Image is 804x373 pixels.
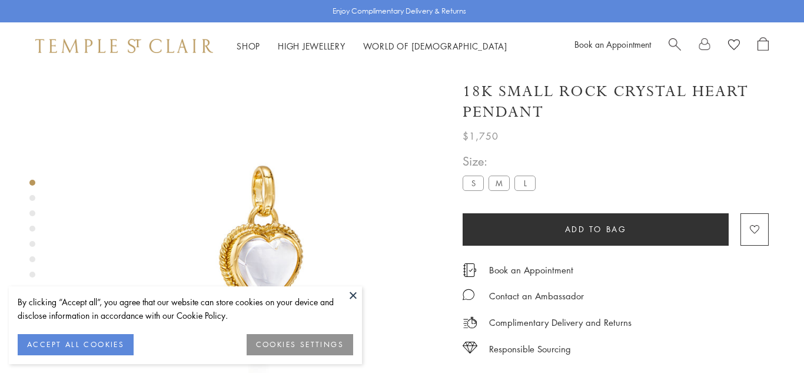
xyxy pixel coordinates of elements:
button: ACCEPT ALL COOKIES [18,334,134,355]
iframe: Gorgias live chat messenger [745,318,792,361]
div: Contact an Ambassador [489,289,584,303]
label: M [489,176,510,190]
a: Book an Appointment [489,263,573,276]
label: S [463,176,484,190]
img: icon_sourcing.svg [463,342,477,354]
a: World of [DEMOGRAPHIC_DATA]World of [DEMOGRAPHIC_DATA] [363,40,507,52]
div: By clicking “Accept all”, you agree that our website can store cookies on your device and disclos... [18,295,353,322]
img: icon_appointment.svg [463,263,477,277]
nav: Main navigation [237,39,507,54]
label: L [514,176,536,190]
a: ShopShop [237,40,260,52]
img: icon_delivery.svg [463,315,477,330]
button: Add to bag [463,213,729,246]
img: MessageIcon-01_2.svg [463,289,474,301]
a: Open Shopping Bag [758,37,769,55]
p: Enjoy Complimentary Delivery & Returns [333,5,466,17]
img: Temple St. Clair [35,39,213,53]
button: COOKIES SETTINGS [247,334,353,355]
span: Add to bag [565,223,627,236]
p: Complimentary Delivery and Returns [489,315,632,330]
span: Size: [463,151,540,171]
h1: 18K Small Rock Crystal Heart Pendant [463,81,769,123]
a: High JewelleryHigh Jewellery [278,40,345,52]
span: $1,750 [463,128,499,144]
a: View Wishlist [728,37,740,55]
div: Responsible Sourcing [489,342,571,357]
a: Search [669,37,681,55]
div: Product gallery navigation [29,177,35,287]
a: Book an Appointment [574,38,651,50]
